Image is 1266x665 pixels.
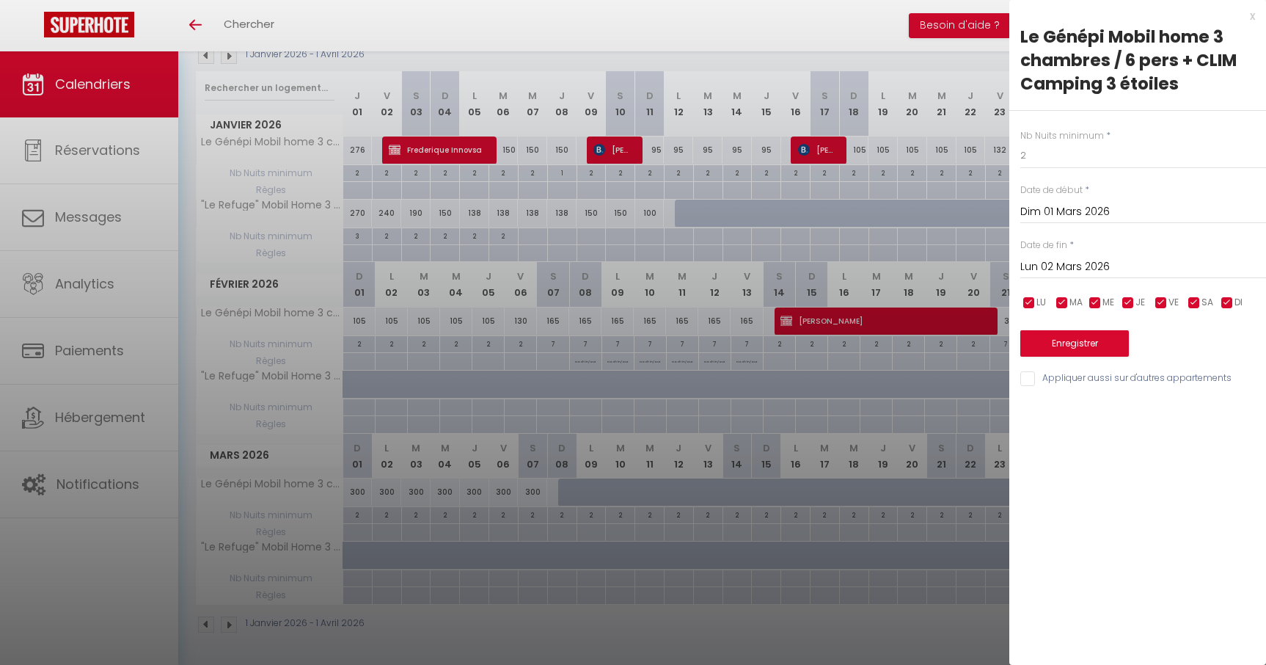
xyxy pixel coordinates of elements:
[1009,7,1255,25] div: x
[1020,25,1255,95] div: Le Génépi Mobil home 3 chambres / 6 pers + CLIM Camping 3 étoiles
[1020,330,1129,357] button: Enregistrer
[1036,296,1046,310] span: LU
[1020,183,1083,197] label: Date de début
[1201,296,1213,310] span: SA
[1020,239,1067,252] label: Date de fin
[1020,129,1104,143] label: Nb Nuits minimum
[1168,296,1179,310] span: VE
[1135,296,1145,310] span: JE
[1069,296,1083,310] span: MA
[1102,296,1114,310] span: ME
[1234,296,1243,310] span: DI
